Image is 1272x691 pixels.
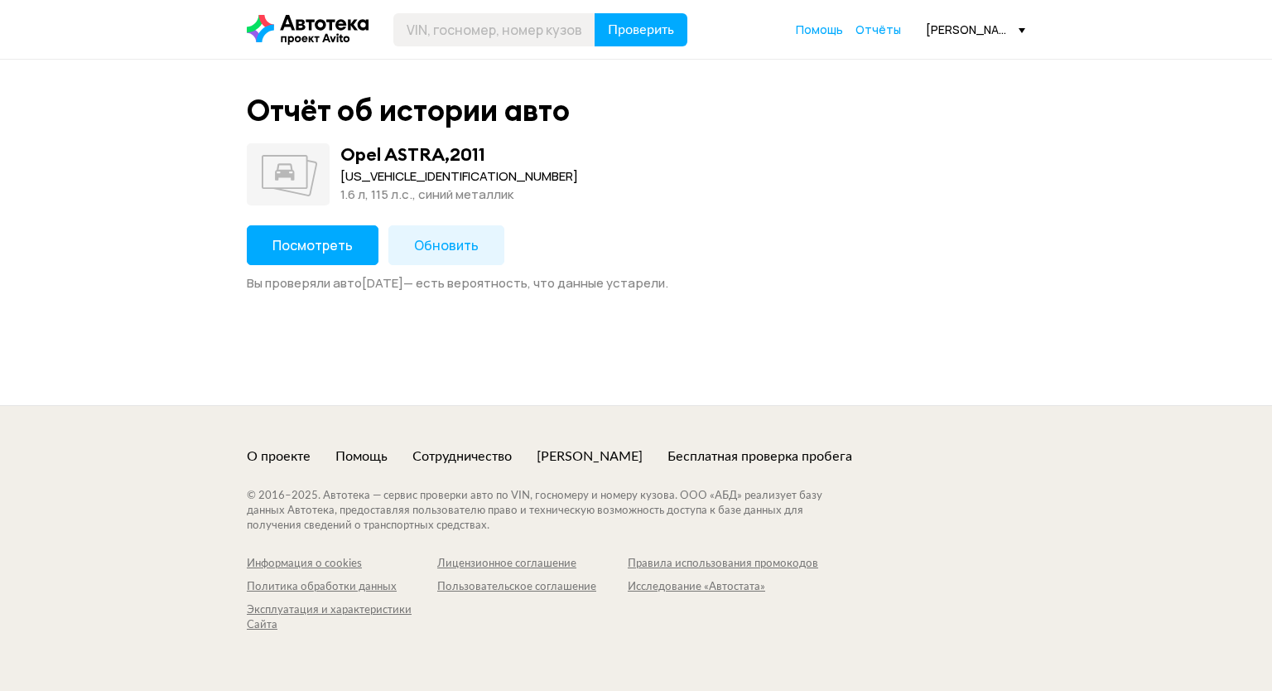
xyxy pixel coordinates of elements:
span: Отчёты [855,22,901,37]
a: Политика обработки данных [247,580,437,595]
a: Исследование «Автостата» [628,580,818,595]
div: [US_VEHICLE_IDENTIFICATION_NUMBER] [340,167,578,186]
a: О проекте [247,447,311,466]
a: Сотрудничество [412,447,512,466]
a: Лицензионное соглашение [437,557,628,572]
button: Проверить [595,13,687,46]
div: Отчёт об истории авто [247,93,570,128]
a: Бесплатная проверка пробега [667,447,852,466]
a: Эксплуатация и характеристики Сайта [247,603,437,633]
button: Обновить [388,225,504,265]
div: © 2016– 2025 . Автотека — сервис проверки авто по VIN, госномеру и номеру кузова. ООО «АБД» реали... [247,489,855,534]
a: Помощь [335,447,388,466]
div: [PERSON_NAME][EMAIL_ADDRESS][DOMAIN_NAME] [926,22,1025,37]
span: Проверить [608,23,674,36]
span: Обновить [414,236,479,254]
span: Помощь [796,22,843,37]
a: Пользовательское соглашение [437,580,628,595]
a: Правила использования промокодов [628,557,818,572]
div: Вы проверяли авто [DATE] — есть вероятность, что данные устарели. [247,275,1025,292]
span: Посмотреть [272,236,353,254]
input: VIN, госномер, номер кузова [393,13,595,46]
a: Информация о cookies [247,557,437,572]
div: Opel ASTRA , 2011 [340,143,485,165]
a: Помощь [796,22,843,38]
button: Посмотреть [247,225,378,265]
a: [PERSON_NAME] [537,447,643,466]
div: 1.6 л, 115 л.c., синий металлик [340,186,578,204]
a: Отчёты [855,22,901,38]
